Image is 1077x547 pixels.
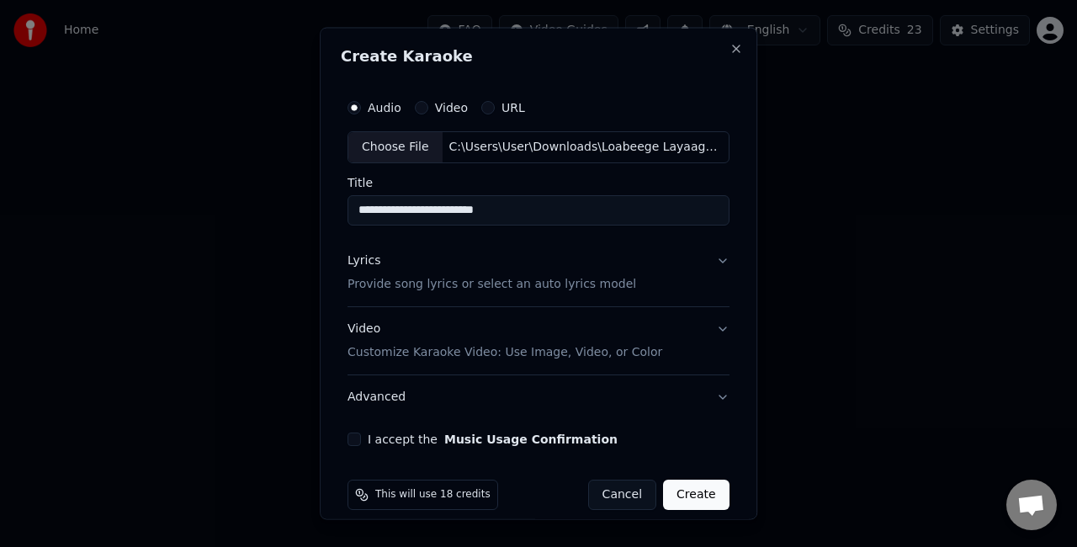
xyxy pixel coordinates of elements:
[348,252,380,268] div: Lyrics
[368,102,401,114] label: Audio
[348,238,729,305] button: LyricsProvide song lyrics or select an auto lyrics model
[348,374,729,418] button: Advanced
[348,306,729,374] button: VideoCustomize Karaoke Video: Use Image, Video, or Color
[588,479,656,509] button: Cancel
[435,102,468,114] label: Video
[444,433,618,444] button: I accept the
[348,320,662,360] div: Video
[375,487,491,501] span: This will use 18 credits
[663,479,729,509] button: Create
[443,139,729,156] div: C:\Users\User\Downloads\Loabeege Layaagathu (Cover).mp3
[348,275,636,292] p: Provide song lyrics or select an auto lyrics model
[368,433,618,444] label: I accept the
[348,343,662,360] p: Customize Karaoke Video: Use Image, Video, or Color
[348,176,729,188] label: Title
[341,49,736,64] h2: Create Karaoke
[348,132,443,162] div: Choose File
[501,102,525,114] label: URL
